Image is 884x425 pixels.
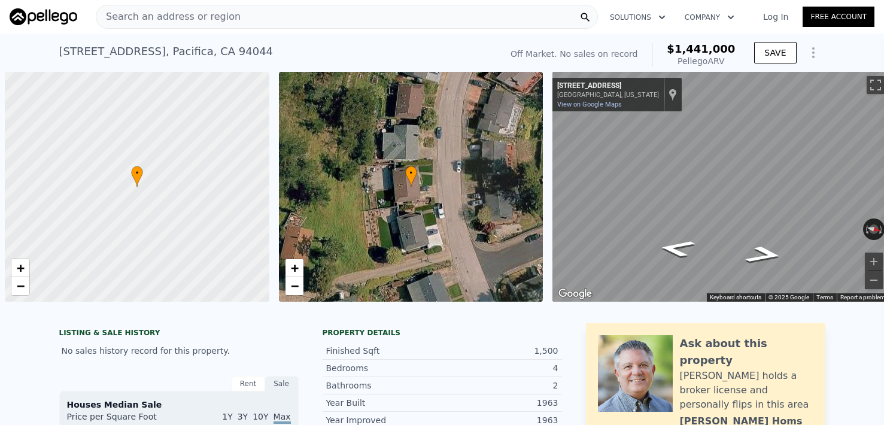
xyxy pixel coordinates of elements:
div: Sale [265,376,299,391]
span: − [290,278,298,293]
a: Zoom in [285,259,303,277]
a: Terms [816,294,833,300]
button: Solutions [600,7,675,28]
a: Show location on map [669,88,677,101]
a: Open this area in Google Maps (opens a new window) [555,286,595,302]
button: Zoom in [865,253,883,271]
div: 1963 [442,397,558,409]
div: • [405,166,417,187]
div: Year Built [326,397,442,409]
div: Property details [323,328,562,338]
div: Pellego ARV [667,55,735,67]
span: Max [274,412,291,424]
div: No sales history record for this property. [59,340,299,362]
span: • [405,168,417,178]
div: [STREET_ADDRESS] [557,81,659,91]
img: Pellego [10,8,77,25]
span: + [290,260,298,275]
img: Google [555,286,595,302]
button: Company [675,7,744,28]
a: Zoom out [285,277,303,295]
a: Log In [749,11,803,23]
div: Ask about this property [680,335,813,369]
span: 10Y [253,412,268,421]
path: Go South, Banyan Way [643,235,710,261]
span: $1,441,000 [667,42,735,55]
button: Rotate counterclockwise [863,218,870,240]
span: Search an address or region [96,10,241,24]
div: Bedrooms [326,362,442,374]
div: Rent [232,376,265,391]
span: 1Y [222,412,232,421]
a: View on Google Maps [557,101,622,108]
div: 1,500 [442,345,558,357]
div: [PERSON_NAME] holds a broker license and personally flips in this area [680,369,813,412]
span: © 2025 Google [768,294,809,300]
div: LISTING & SALE HISTORY [59,328,299,340]
div: 2 [442,380,558,391]
div: Finished Sqft [326,345,442,357]
a: Free Account [803,7,874,27]
a: Zoom in [11,259,29,277]
span: − [17,278,25,293]
span: + [17,260,25,275]
span: • [131,168,143,178]
div: Off Market. No sales on record [511,48,637,60]
button: Show Options [801,41,825,65]
div: 4 [442,362,558,374]
span: 3Y [238,412,248,421]
div: [GEOGRAPHIC_DATA], [US_STATE] [557,91,659,99]
button: Zoom out [865,271,883,289]
a: Zoom out [11,277,29,295]
div: Houses Median Sale [67,399,291,411]
button: SAVE [754,42,796,63]
div: • [131,166,143,187]
div: [STREET_ADDRESS] , Pacifica , CA 94044 [59,43,274,60]
button: Keyboard shortcuts [710,293,761,302]
div: Bathrooms [326,380,442,391]
path: Go North, Banyan Way [730,242,800,268]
